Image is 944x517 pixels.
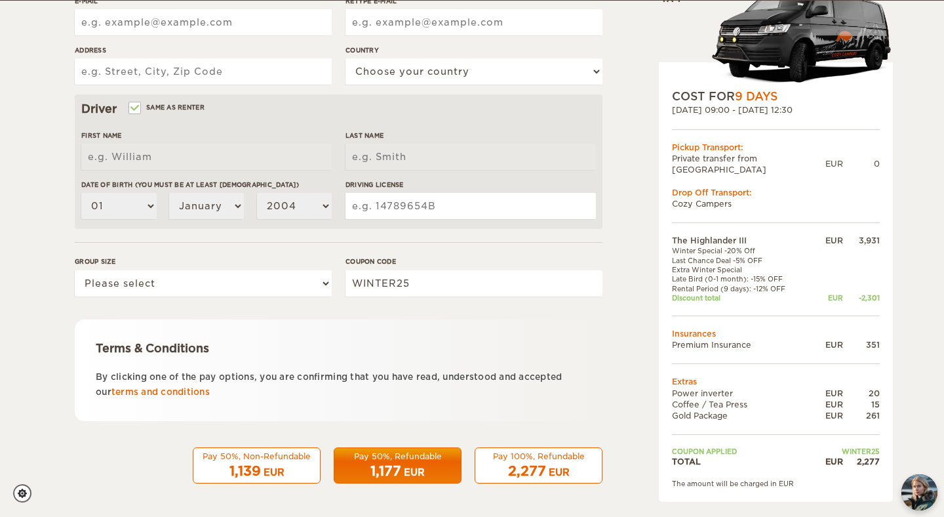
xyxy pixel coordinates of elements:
label: Address [75,45,332,55]
div: EUR [812,339,843,350]
td: Cozy Campers [672,198,880,209]
td: Coupon applied [672,447,812,456]
div: 351 [843,339,880,350]
a: Cookie settings [13,484,40,503]
td: Discount total [672,293,812,302]
td: Extras [672,376,880,387]
div: EUR [825,158,843,169]
td: Coffee / Tea Press [672,399,812,410]
td: Late Bird (0-1 month): -15% OFF [672,274,812,283]
td: Premium Insurance [672,339,812,350]
input: e.g. example@example.com [345,9,602,35]
a: terms and conditions [111,387,210,397]
td: Private transfer from [GEOGRAPHIC_DATA] [672,153,825,175]
div: EUR [812,399,843,410]
div: Pay 50%, Non-Refundable [201,451,312,462]
div: 2,277 [843,456,880,467]
div: Pickup Transport: [672,142,880,153]
div: EUR [812,410,843,421]
label: Date of birth (You must be at least [DEMOGRAPHIC_DATA]) [81,180,332,190]
div: Terms & Conditions [96,341,581,356]
div: EUR [404,466,425,479]
input: Same as renter [130,105,138,114]
div: Drop Off Transport: [672,187,880,198]
div: 20 [843,388,880,399]
div: Pay 50%, Refundable [342,451,453,462]
img: Freyja at Cozy Campers [901,474,937,510]
div: EUR [264,466,285,479]
button: Pay 50%, Non-Refundable 1,139 EUR [193,447,321,484]
button: Pay 50%, Refundable 1,177 EUR [334,447,462,484]
label: Driving License [345,180,596,190]
td: The Highlander III [672,235,812,246]
td: Insurances [672,328,880,339]
span: 2,277 [508,463,546,479]
label: First Name [81,131,332,140]
label: Same as renter [130,101,205,114]
td: Gold Package [672,410,812,421]
input: e.g. 14789654B [345,193,596,219]
input: e.g. William [81,144,332,170]
div: The amount will be charged in EUR [672,479,880,488]
td: Last Chance Deal -5% OFF [672,256,812,265]
td: Rental Period (9 days): -12% OFF [672,284,812,293]
td: TOTAL [672,456,812,467]
div: EUR [812,235,843,246]
span: 1,177 [370,463,401,479]
div: EUR [812,456,843,467]
td: Winter Special -20% Off [672,246,812,255]
span: 9 Days [735,90,777,103]
input: e.g. Smith [345,144,596,170]
div: 15 [843,399,880,410]
span: 1,139 [229,463,261,479]
td: Extra Winter Special [672,265,812,274]
button: chat-button [901,474,937,510]
button: Pay 100%, Refundable 2,277 EUR [475,447,602,484]
td: Power inverter [672,388,812,399]
label: Group size [75,257,332,266]
input: e.g. Street, City, Zip Code [75,58,332,85]
div: EUR [812,293,843,302]
div: 3,931 [843,235,880,246]
div: Driver [81,101,596,117]
div: 261 [843,410,880,421]
label: Country [345,45,602,55]
div: EUR [812,388,843,399]
div: COST FOR [672,89,880,104]
label: Coupon code [345,257,602,266]
div: -2,301 [843,293,880,302]
td: WINTER25 [812,447,880,456]
label: Last Name [345,131,596,140]
div: Pay 100%, Refundable [483,451,594,462]
p: By clicking one of the pay options, you are confirming that you have read, understood and accepte... [96,369,581,400]
input: e.g. example@example.com [75,9,332,35]
div: 0 [843,158,880,169]
div: [DATE] 09:00 - [DATE] 12:30 [672,104,880,115]
div: EUR [549,466,570,479]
